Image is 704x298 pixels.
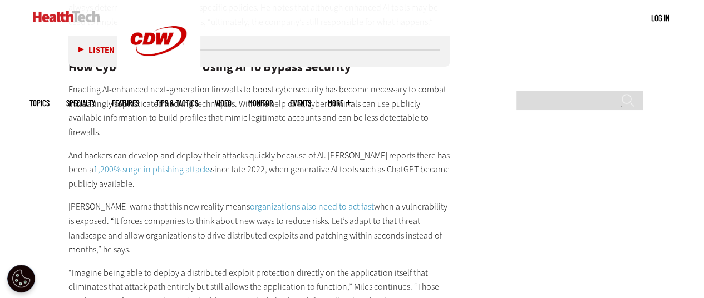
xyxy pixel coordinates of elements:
[66,99,95,107] span: Specialty
[29,99,50,107] span: Topics
[33,11,100,22] img: Home
[248,99,273,107] a: MonITor
[651,12,669,24] div: User menu
[215,99,232,107] a: Video
[68,200,450,256] p: [PERSON_NAME] warns that this new reality means when a vulnerability is exposed. “It forces compa...
[93,163,211,175] a: 1,200% surge in phishing attacks
[112,99,139,107] a: Features
[7,265,35,292] button: Open Preferences
[117,73,200,85] a: CDW
[328,99,351,107] span: More
[68,148,450,191] p: And hackers can develop and deploy their attacks quickly because of AI. [PERSON_NAME] reports the...
[290,99,311,107] a: Events
[250,201,374,212] a: organizations also need to act fast
[7,265,35,292] div: Cookie Settings
[651,13,669,23] a: Log in
[156,99,198,107] a: Tips & Tactics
